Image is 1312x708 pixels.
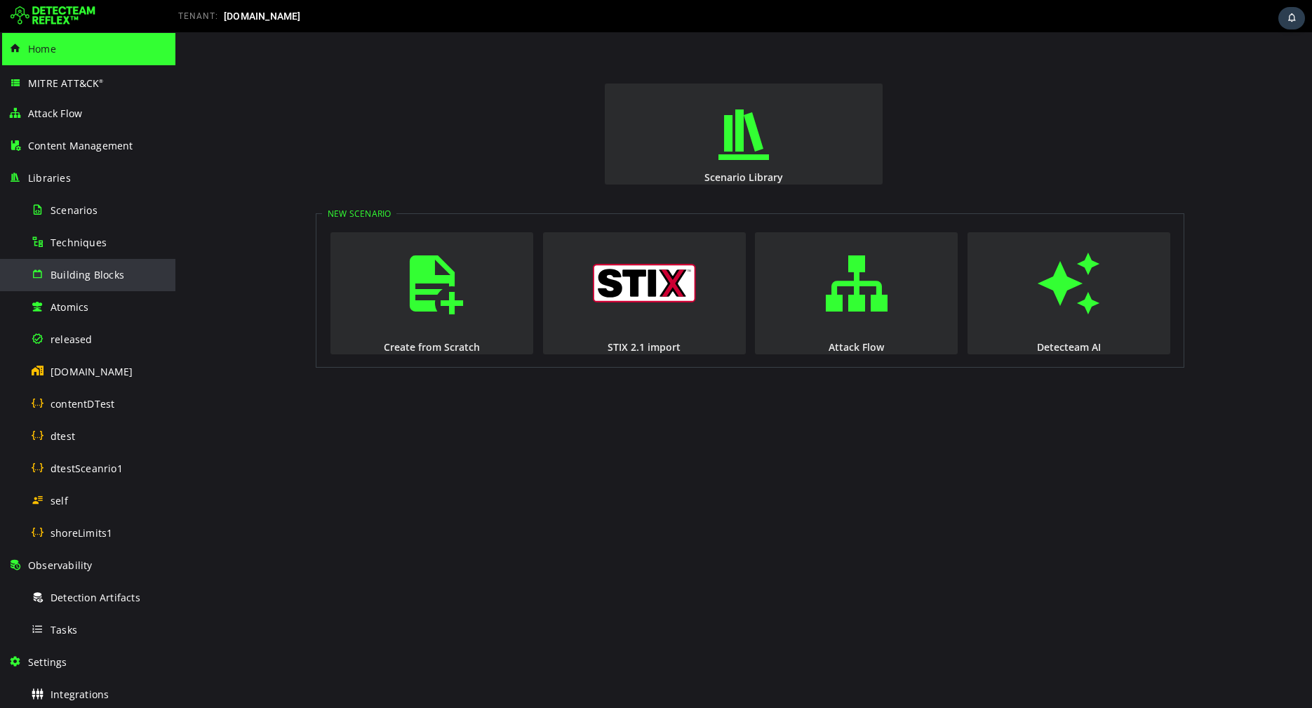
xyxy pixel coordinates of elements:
span: Home [28,42,56,55]
div: Attack Flow [578,308,784,321]
div: Scenario Library [428,138,709,152]
span: [DOMAIN_NAME] [224,11,301,22]
div: Task Notifications [1278,7,1305,29]
span: self [51,494,68,507]
span: Scenarios [51,203,98,217]
span: shoreLimits1 [51,526,112,540]
button: Create from Scratch [155,200,358,322]
img: Detecteam logo [11,5,95,27]
span: TENANT: [178,11,218,21]
span: Observability [28,559,93,572]
div: STIX 2.1 import [366,308,572,321]
span: Integrations [51,688,109,701]
span: dtestSceanrio1 [51,462,123,475]
span: Atomics [51,300,88,314]
span: Settings [28,655,67,669]
span: Content Management [28,139,133,152]
span: contentDTest [51,397,114,410]
sup: ® [99,78,103,84]
span: Detection Artifacts [51,591,140,604]
button: STIX 2.1 import [368,200,570,322]
img: logo_stix.svg [417,232,521,270]
span: Techniques [51,236,107,249]
span: [DOMAIN_NAME] [51,365,133,378]
button: Scenario Library [429,51,707,152]
span: released [51,333,93,346]
span: Building Blocks [51,268,124,281]
button: Detecteam AI [792,200,995,322]
span: MITRE ATT&CK [28,76,104,90]
span: Libraries [28,171,71,185]
div: Create from Scratch [154,308,359,321]
span: Tasks [51,623,77,636]
button: Attack Flow [580,200,782,322]
div: Detecteam AI [791,308,996,321]
legend: New Scenario [147,175,221,187]
span: Attack Flow [28,107,82,120]
span: dtest [51,429,75,443]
